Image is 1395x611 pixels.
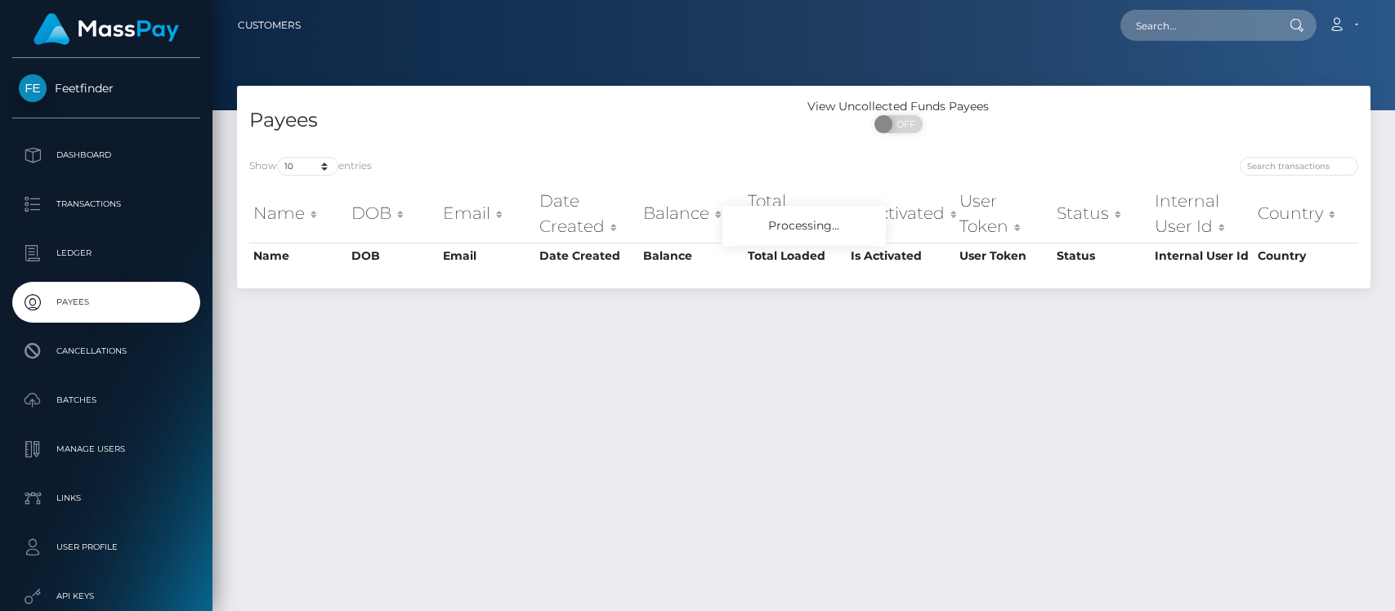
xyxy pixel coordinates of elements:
[955,243,1052,269] th: User Token
[347,185,440,243] th: DOB
[12,380,200,421] a: Batches
[12,478,200,519] a: Links
[535,243,639,269] th: Date Created
[19,143,194,167] p: Dashboard
[1254,185,1358,243] th: Country
[439,185,534,243] th: Email
[19,584,194,609] p: API Keys
[744,185,847,243] th: Total Loaded
[1151,243,1254,269] th: Internal User Id
[535,185,639,243] th: Date Created
[12,135,200,176] a: Dashboard
[19,388,194,413] p: Batches
[249,106,792,135] h4: Payees
[722,206,886,246] div: Processing...
[955,185,1052,243] th: User Token
[12,233,200,274] a: Ledger
[347,243,440,269] th: DOB
[744,243,847,269] th: Total Loaded
[883,115,924,133] span: OFF
[639,243,744,269] th: Balance
[12,81,200,96] span: Feetfinder
[19,74,47,102] img: Feetfinder
[19,486,194,511] p: Links
[439,243,534,269] th: Email
[249,243,347,269] th: Name
[1053,185,1151,243] th: Status
[804,98,993,115] div: View Uncollected Funds Payees
[1254,243,1358,269] th: Country
[847,185,956,243] th: Is Activated
[1120,10,1274,41] input: Search...
[12,282,200,323] a: Payees
[19,290,194,314] p: Payees
[34,13,179,45] img: MassPay Logo
[249,185,347,243] th: Name
[249,157,372,176] label: Show entries
[19,535,194,560] p: User Profile
[847,243,956,269] th: Is Activated
[12,429,200,470] a: Manage Users
[639,185,744,243] th: Balance
[1053,243,1151,269] th: Status
[12,527,200,568] a: User Profile
[1151,185,1254,243] th: Internal User Id
[19,192,194,216] p: Transactions
[12,331,200,372] a: Cancellations
[19,339,194,363] p: Cancellations
[12,184,200,225] a: Transactions
[19,241,194,265] p: Ledger
[1240,157,1358,176] input: Search transactions
[19,437,194,462] p: Manage Users
[277,157,338,176] select: Showentries
[238,8,301,42] a: Customers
